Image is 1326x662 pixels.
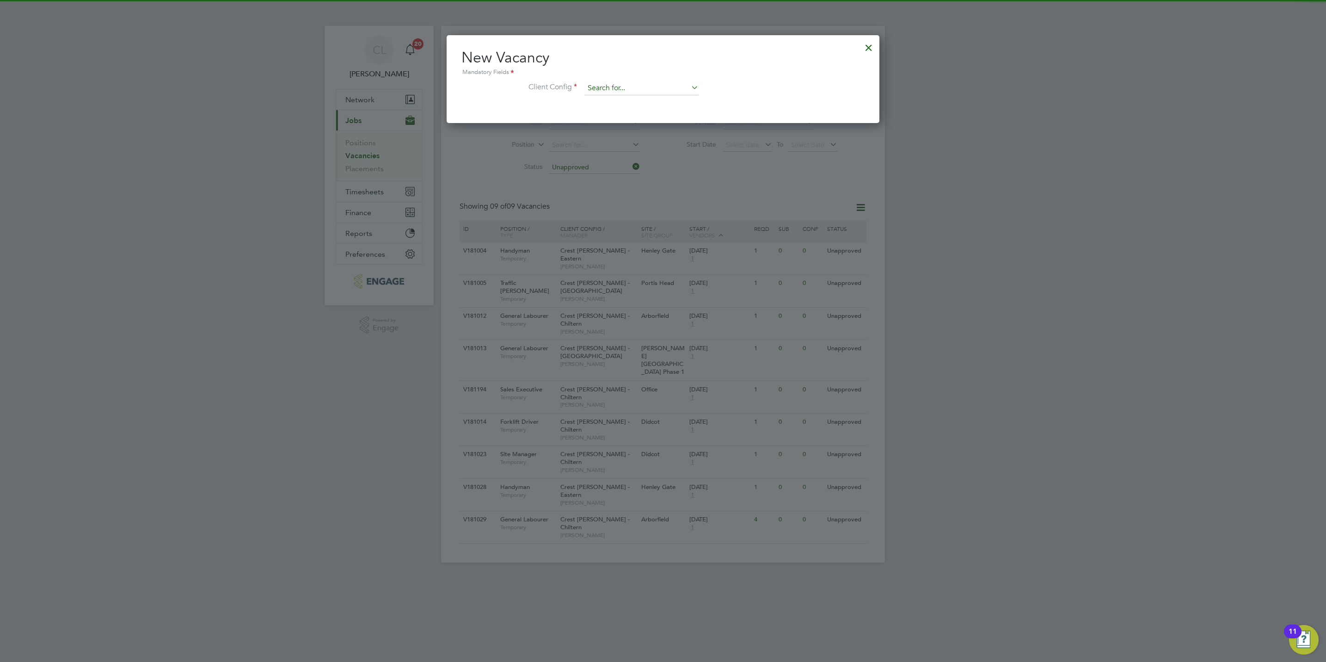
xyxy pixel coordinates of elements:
[461,82,577,92] label: Client Config
[461,48,865,78] h2: New Vacancy
[1289,631,1297,643] div: 11
[1289,625,1319,655] button: Open Resource Center, 11 new notifications
[584,81,699,95] input: Search for...
[461,68,865,78] div: Mandatory Fields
